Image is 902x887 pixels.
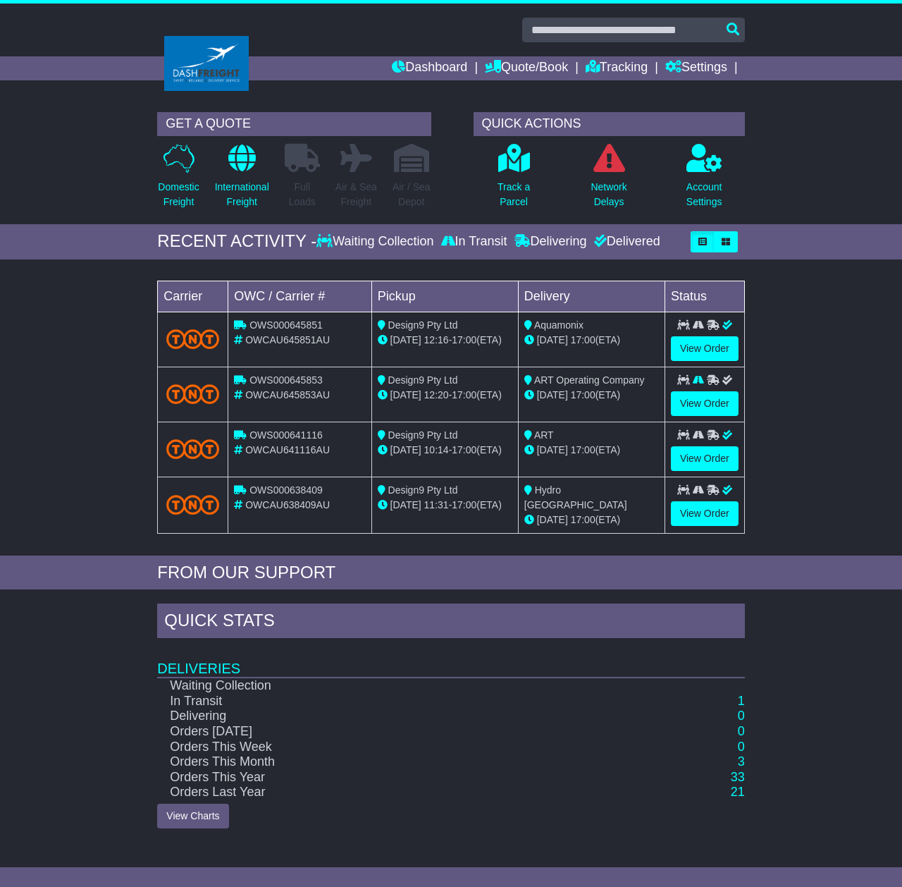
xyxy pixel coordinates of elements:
[157,642,744,678] td: Deliveries
[392,56,467,80] a: Dashboard
[166,329,219,348] img: TNT_Domestic.png
[452,334,476,345] span: 17:00
[245,444,330,455] span: OWCAU641116AU
[738,754,745,769] a: 3
[245,334,330,345] span: OWCAU645851AU
[424,444,449,455] span: 10:14
[485,56,568,80] a: Quote/Book
[393,180,431,209] p: Air / Sea Depot
[671,446,739,471] a: View Order
[671,501,739,526] a: View Order
[665,281,744,312] td: Status
[524,513,659,527] div: (ETA)
[390,444,421,455] span: [DATE]
[524,333,659,348] div: (ETA)
[524,388,659,403] div: (ETA)
[378,388,512,403] div: - (ETA)
[378,333,512,348] div: - (ETA)
[534,319,583,331] span: Aquamonix
[571,389,595,400] span: 17:00
[378,498,512,513] div: - (ETA)
[157,694,636,709] td: In Transit
[390,499,421,510] span: [DATE]
[524,484,627,510] span: Hydro [GEOGRAPHIC_DATA]
[335,180,377,209] p: Air & Sea Freight
[157,678,636,694] td: Waiting Collection
[731,785,745,799] a: 21
[228,281,371,312] td: OWC / Carrier #
[215,180,269,209] p: International Freight
[537,389,568,400] span: [DATE]
[537,444,568,455] span: [DATE]
[438,234,511,250] div: In Transit
[157,231,316,252] div: RECENT ACTIVITY -
[390,334,421,345] span: [DATE]
[158,180,199,209] p: Domestic Freight
[474,112,745,136] div: QUICK ACTIONS
[738,694,745,708] a: 1
[249,374,323,386] span: OWS000645853
[452,444,476,455] span: 17:00
[571,444,595,455] span: 17:00
[731,770,745,784] a: 33
[686,180,722,209] p: Account Settings
[157,724,636,740] td: Orders [DATE]
[571,514,595,525] span: 17:00
[591,234,660,250] div: Delivered
[390,389,421,400] span: [DATE]
[586,56,648,80] a: Tracking
[388,319,458,331] span: Design9 Pty Ltd
[245,389,330,400] span: OWCAU645853AU
[166,439,219,458] img: TNT_Domestic.png
[738,740,745,754] a: 0
[249,429,323,441] span: OWS000641116
[378,443,512,458] div: - (ETA)
[388,374,458,386] span: Design9 Pty Ltd
[524,443,659,458] div: (ETA)
[249,319,323,331] span: OWS000645851
[245,499,330,510] span: OWCAU638409AU
[424,334,449,345] span: 12:16
[590,143,627,217] a: NetworkDelays
[591,180,626,209] p: Network Delays
[157,804,228,828] a: View Charts
[157,754,636,770] td: Orders This Month
[166,495,219,514] img: TNT_Domestic.png
[665,56,727,80] a: Settings
[497,143,531,217] a: Track aParcel
[157,740,636,755] td: Orders This Week
[157,563,744,583] div: FROM OUR SUPPORT
[157,604,744,642] div: Quick Stats
[388,484,458,496] span: Design9 Pty Ltd
[424,499,449,510] span: 11:31
[371,281,518,312] td: Pickup
[214,143,270,217] a: InternationalFreight
[316,234,437,250] div: Waiting Collection
[452,499,476,510] span: 17:00
[498,180,530,209] p: Track a Parcel
[537,334,568,345] span: [DATE]
[166,384,219,403] img: TNT_Domestic.png
[738,709,745,723] a: 0
[157,770,636,785] td: Orders This Year
[452,389,476,400] span: 17:00
[537,514,568,525] span: [DATE]
[686,143,723,217] a: AccountSettings
[158,281,228,312] td: Carrier
[157,709,636,724] td: Delivering
[671,391,739,416] a: View Order
[157,785,636,800] td: Orders Last Year
[738,724,745,738] a: 0
[424,389,449,400] span: 12:20
[571,334,595,345] span: 17:00
[534,374,645,386] span: ART Operating Company
[671,336,739,361] a: View Order
[157,143,199,217] a: DomesticFreight
[511,234,591,250] div: Delivering
[534,429,554,441] span: ART
[249,484,323,496] span: OWS000638409
[157,112,431,136] div: GET A QUOTE
[518,281,665,312] td: Delivery
[388,429,458,441] span: Design9 Pty Ltd
[285,180,320,209] p: Full Loads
